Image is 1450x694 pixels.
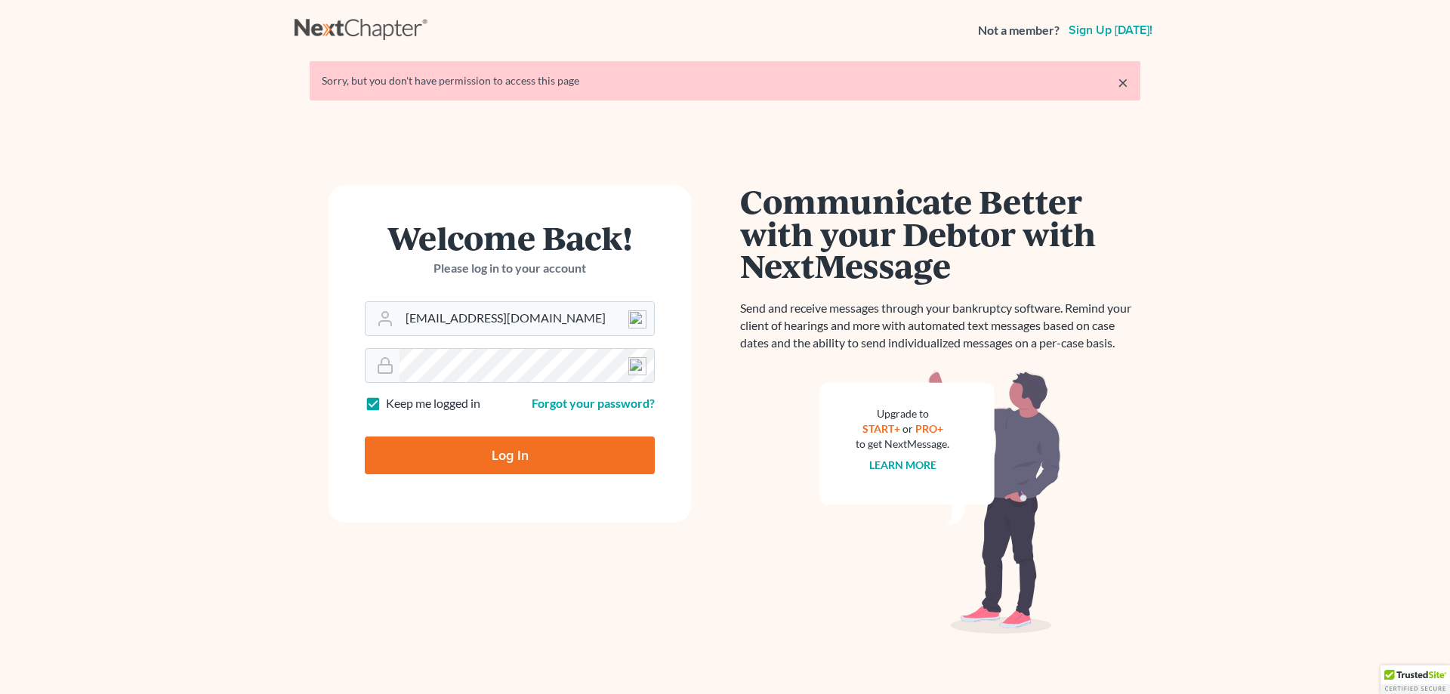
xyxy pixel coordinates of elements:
a: × [1118,73,1128,91]
h1: Communicate Better with your Debtor with NextMessage [740,185,1140,282]
input: Log In [365,436,655,474]
strong: Not a member? [978,22,1060,39]
div: Upgrade to [856,406,949,421]
a: Forgot your password? [532,396,655,410]
span: or [902,422,913,435]
label: Keep me logged in [386,395,480,412]
a: PRO+ [915,422,943,435]
p: Please log in to your account [365,260,655,277]
img: npw-badge-icon-locked.svg [628,310,646,328]
div: to get NextMessage. [856,436,949,452]
a: Sign up [DATE]! [1066,24,1155,36]
input: Email Address [400,302,654,335]
h1: Welcome Back! [365,221,655,254]
img: nextmessage_bg-59042aed3d76b12b5cd301f8e5b87938c9018125f34e5fa2b7a6b67550977c72.svg [819,370,1061,634]
a: START+ [862,422,900,435]
img: npw-badge-icon-locked.svg [628,357,646,375]
a: Learn more [869,458,936,471]
div: TrustedSite Certified [1381,665,1450,694]
div: Sorry, but you don't have permission to access this page [322,73,1128,88]
p: Send and receive messages through your bankruptcy software. Remind your client of hearings and mo... [740,300,1140,352]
